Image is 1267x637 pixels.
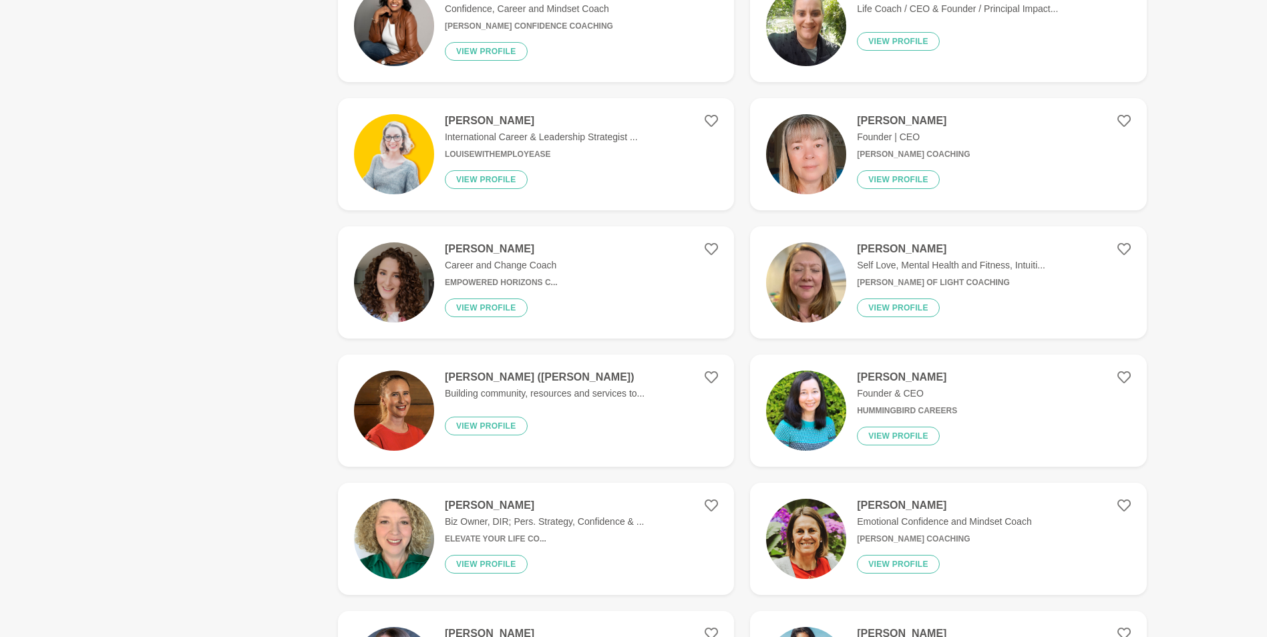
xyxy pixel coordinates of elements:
[857,32,940,51] button: View profile
[445,242,558,256] h4: [PERSON_NAME]
[857,150,970,160] h6: [PERSON_NAME] Coaching
[354,242,434,323] img: 85b9f58b100d569c11e31fafd2d452eb476f678c-4224x5632.jpg
[445,42,528,61] button: View profile
[445,499,645,512] h4: [PERSON_NAME]
[338,98,734,210] a: [PERSON_NAME]International Career & Leadership Strategist ...LouiseWithEmployEaseView profile
[354,499,434,579] img: 48dacf5f3a90333190be7f64b3a460ec27c1f480-2316x3088.jpg
[766,371,846,451] img: 8f5c26fec7dcfa44aba3563c6790d8d7ebf4827b-570x778.png
[445,417,528,435] button: View profile
[445,130,638,144] p: International Career & Leadership Strategist ...
[445,170,528,189] button: View profile
[750,355,1146,467] a: [PERSON_NAME]Founder & CEOHummingbird CareersView profile
[857,170,940,189] button: View profile
[857,2,1058,16] p: Life Coach / CEO & Founder / Principal Impact...
[857,298,940,317] button: View profile
[857,499,1032,512] h4: [PERSON_NAME]
[857,242,1045,256] h4: [PERSON_NAME]
[354,114,434,194] img: ec32ca9dd266c48f35506263bca8bc2fe6332073-1080x1080.jpg
[338,483,734,595] a: [PERSON_NAME]Biz Owner, DIR; Pers. Strategy, Confidence & ...Elevate Your Life Co...View profile
[857,258,1045,272] p: Self Love, Mental Health and Fitness, Intuiti...
[445,555,528,574] button: View profile
[445,515,645,529] p: Biz Owner, DIR; Pers. Strategy, Confidence & ...
[857,114,970,128] h4: [PERSON_NAME]
[750,98,1146,210] a: [PERSON_NAME]Founder | CEO[PERSON_NAME] CoachingView profile
[857,406,957,416] h6: Hummingbird Careers
[445,534,645,544] h6: Elevate Your Life Co...
[857,427,940,445] button: View profile
[857,515,1032,529] p: Emotional Confidence and Mindset Coach
[857,387,957,401] p: Founder & CEO
[766,242,846,323] img: 484539c3548bbf85fcd123ea7f40e57480dda767-2316x3088.jpg
[857,534,1032,544] h6: [PERSON_NAME] Coaching
[445,278,558,288] h6: Empowered Horizons C...
[338,226,734,339] a: [PERSON_NAME]Career and Change CoachEmpowered Horizons C...View profile
[445,150,638,160] h6: LouiseWithEmployEase
[445,114,638,128] h4: [PERSON_NAME]
[857,130,970,144] p: Founder | CEO
[445,387,645,401] p: Building community, resources and services to...
[857,371,957,384] h4: [PERSON_NAME]
[445,258,558,272] p: Career and Change Coach
[338,355,734,467] a: [PERSON_NAME] ([PERSON_NAME])Building community, resources and services to...View profile
[445,298,528,317] button: View profile
[857,555,940,574] button: View profile
[750,483,1146,595] a: [PERSON_NAME]Emotional Confidence and Mindset Coach[PERSON_NAME] CoachingView profile
[766,114,846,194] img: 1e51757fadf4da30711ef31e72490a215865866a-750x1333.jpg
[766,499,846,579] img: 2ea8d4a19bb1363a2df1c7dc3e6e56f6202d68fa-1814x1823.jpg
[354,371,434,451] img: cf414c84122d07c30fd80c1c66d19f241ac9dff3-800x800.jpg
[445,2,613,16] p: Confidence, Career and Mindset Coach
[750,226,1146,339] a: [PERSON_NAME]Self Love, Mental Health and Fitness, Intuiti...[PERSON_NAME] of Light CoachingView ...
[445,21,613,31] h6: [PERSON_NAME] Confidence Coaching
[857,278,1045,288] h6: [PERSON_NAME] of Light Coaching
[445,371,645,384] h4: [PERSON_NAME] ([PERSON_NAME])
